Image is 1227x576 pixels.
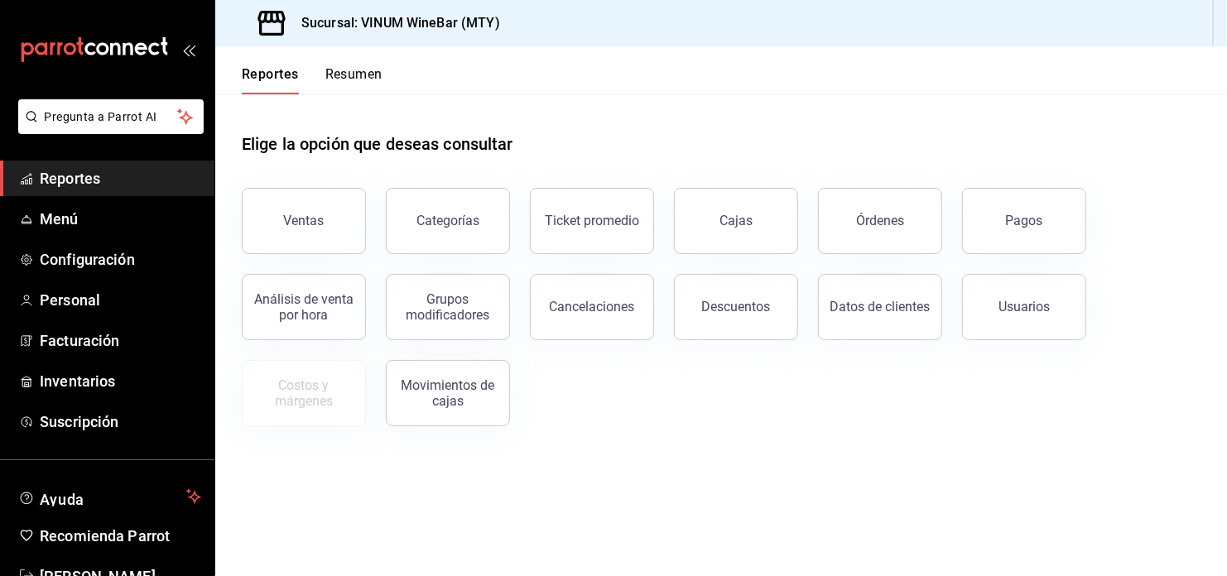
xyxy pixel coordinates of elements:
div: Usuarios [998,299,1050,314]
button: Pagos [962,188,1086,254]
button: Resumen [325,66,383,94]
div: Análisis de venta por hora [253,291,355,323]
div: Descuentos [702,299,771,314]
div: navigation tabs [242,66,383,94]
span: Menú [40,208,201,230]
span: Inventarios [40,370,201,392]
h1: Elige la opción que deseas consultar [242,132,513,156]
div: Grupos modificadores [397,291,499,323]
div: Costos y márgenes [253,377,355,409]
span: Recomienda Parrot [40,525,201,547]
span: Ayuda [40,487,180,506]
div: Ticket promedio [545,213,639,228]
span: Pregunta a Parrot AI [45,108,178,126]
button: Cancelaciones [530,274,654,340]
div: Categorías [416,213,479,228]
button: Reportes [242,66,299,94]
span: Suscripción [40,410,201,433]
span: Configuración [40,248,201,271]
h3: Sucursal: VINUM WineBar (MTY) [288,13,500,33]
button: Grupos modificadores [386,274,510,340]
div: Ventas [284,213,325,228]
span: Facturación [40,329,201,352]
button: Órdenes [818,188,942,254]
button: Categorías [386,188,510,254]
button: Pregunta a Parrot AI [18,99,204,134]
a: Pregunta a Parrot AI [12,120,204,137]
span: Reportes [40,167,201,190]
div: Cancelaciones [550,299,635,314]
div: Movimientos de cajas [397,377,499,409]
span: Personal [40,289,201,311]
button: open_drawer_menu [182,43,195,56]
button: Contrata inventarios para ver este reporte [242,360,366,426]
button: Análisis de venta por hora [242,274,366,340]
div: Pagos [1006,213,1043,228]
button: Ticket promedio [530,188,654,254]
button: Cajas [674,188,798,254]
button: Ventas [242,188,366,254]
button: Descuentos [674,274,798,340]
div: Cajas [719,213,753,228]
button: Usuarios [962,274,1086,340]
div: Órdenes [856,213,904,228]
button: Datos de clientes [818,274,942,340]
button: Movimientos de cajas [386,360,510,426]
div: Datos de clientes [830,299,931,314]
